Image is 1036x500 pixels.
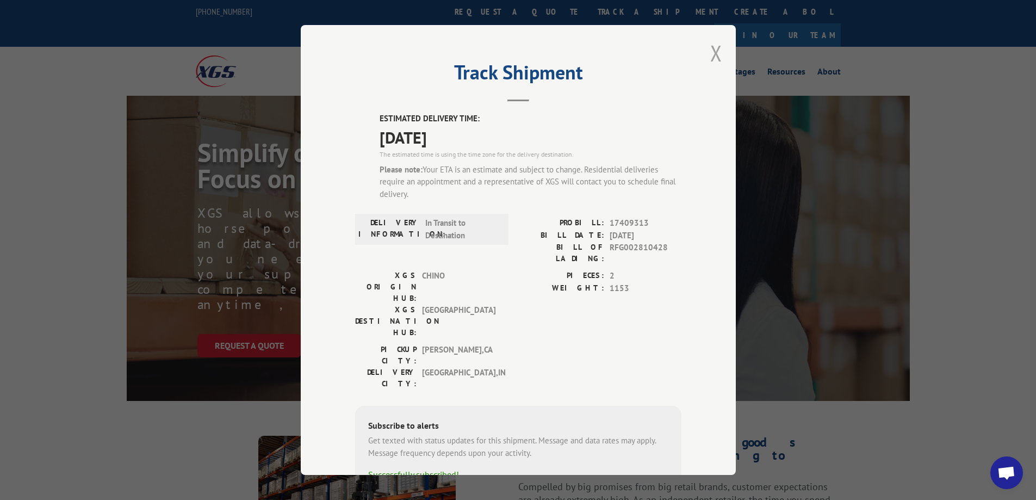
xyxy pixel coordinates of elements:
[518,230,604,242] label: BILL DATE:
[610,282,681,295] span: 1153
[380,125,681,150] span: [DATE]
[355,367,417,390] label: DELIVERY CITY:
[518,270,604,282] label: PIECES:
[422,344,495,367] span: [PERSON_NAME] , CA
[358,217,420,242] label: DELIVERY INFORMATION:
[518,217,604,230] label: PROBILL:
[422,367,495,390] span: [GEOGRAPHIC_DATA] , IN
[355,270,417,304] label: XGS ORIGIN HUB:
[380,164,423,175] strong: Please note:
[518,242,604,264] label: BILL OF LADING:
[610,230,681,242] span: [DATE]
[355,65,681,85] h2: Track Shipment
[368,435,668,459] div: Get texted with status updates for this shipment. Message and data rates may apply. Message frequ...
[355,304,417,338] label: XGS DESTINATION HUB:
[518,282,604,295] label: WEIGHT:
[368,468,668,481] div: Successfully subscribed!
[380,164,681,201] div: Your ETA is an estimate and subject to change. Residential deliveries require an appointment and ...
[422,270,495,304] span: CHINO
[710,39,722,67] button: Close modal
[610,242,681,264] span: RFG002810428
[610,270,681,282] span: 2
[368,419,668,435] div: Subscribe to alerts
[380,150,681,159] div: The estimated time is using the time zone for the delivery destination.
[355,344,417,367] label: PICKUP CITY:
[990,456,1023,489] div: Open chat
[380,113,681,125] label: ESTIMATED DELIVERY TIME:
[422,304,495,338] span: [GEOGRAPHIC_DATA]
[425,217,499,242] span: In Transit to Destination
[610,217,681,230] span: 17409313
